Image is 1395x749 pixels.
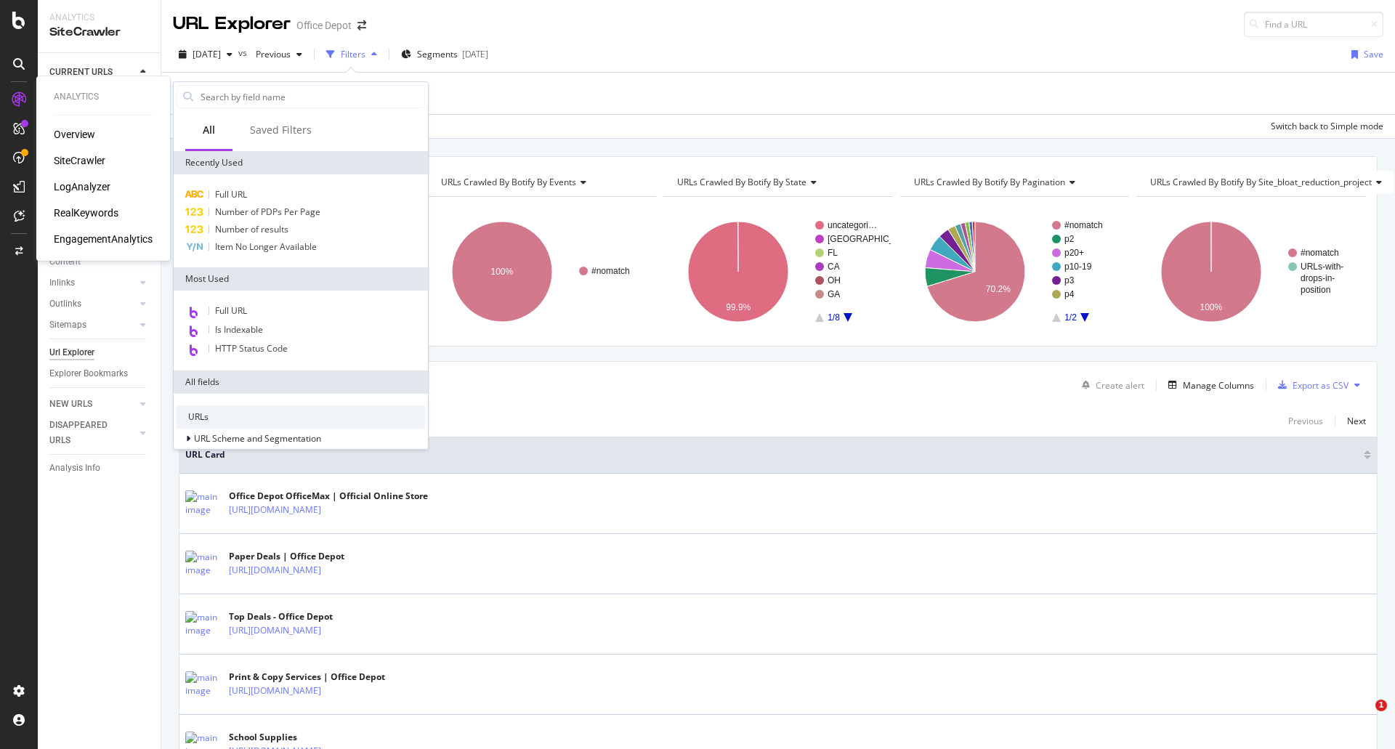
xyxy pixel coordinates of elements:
button: Create alert [1076,373,1144,397]
span: HTTP Status Code [215,342,288,355]
input: Find a URL [1244,12,1383,37]
svg: A chart. [1136,208,1364,335]
text: position [1301,285,1330,295]
div: Most Used [174,267,428,291]
div: Filters [341,48,365,60]
a: Content [49,254,150,270]
text: #nomatch [1301,248,1339,258]
div: Explorer Bookmarks [49,366,128,381]
a: Explorer Bookmarks [49,366,150,381]
button: Save [1346,43,1383,66]
a: [URL][DOMAIN_NAME] [229,503,321,517]
div: All [203,123,215,137]
div: URL Explorer [173,12,291,36]
a: LogAnalyzer [54,179,110,194]
text: 1/2 [1064,312,1077,323]
div: Previous [1288,415,1323,427]
button: Next [1347,412,1366,429]
a: NEW URLS [49,397,136,412]
div: All fields [174,371,428,394]
a: Overview [54,127,95,142]
span: URL Card [185,448,1360,461]
a: Sitemaps [49,317,136,333]
text: 70.2% [986,284,1011,294]
div: Analytics [54,91,153,103]
a: [URL][DOMAIN_NAME] [229,623,321,638]
h4: URLs Crawled By Botify By state [674,171,880,194]
h4: URLs Crawled By Botify By site_bloat_reduction_project [1147,171,1394,194]
svg: A chart. [663,208,891,335]
button: [DATE] [173,43,238,66]
a: RealKeywords [54,206,118,220]
a: Url Explorer [49,345,150,360]
a: DISAPPEARED URLS [49,418,136,448]
text: p2 [1064,234,1075,244]
span: URLs Crawled By Botify By pagination [914,176,1065,188]
text: p3 [1064,275,1075,286]
a: [URL][DOMAIN_NAME] [229,563,321,578]
text: OH [828,275,841,286]
img: main image [185,611,222,637]
text: FL [828,248,838,258]
text: 1/8 [828,312,840,323]
a: CURRENT URLS [49,65,136,80]
span: URLs Crawled By Botify By events [441,176,576,188]
div: Create alert [1096,379,1144,392]
text: URLs-with- [1301,262,1343,272]
div: URLs [177,405,425,429]
span: URLs Crawled By Botify By site_bloat_reduction_project [1150,176,1372,188]
text: drops-in- [1301,273,1335,283]
a: EngagementAnalytics [54,232,153,246]
div: arrow-right-arrow-left [357,20,366,31]
div: Manage Columns [1183,379,1254,392]
div: SiteCrawler [49,24,149,41]
div: Analysis Info [49,461,100,476]
text: p10-19 [1064,262,1092,272]
svg: A chart. [427,208,655,335]
span: Item No Longer Available [215,240,317,253]
div: Outlinks [49,296,81,312]
span: 1 [1375,700,1387,711]
text: p20+ [1064,248,1084,258]
div: Export as CSV [1293,379,1348,392]
div: NEW URLS [49,397,92,412]
button: Switch back to Simple mode [1265,115,1383,138]
span: Number of results [215,223,288,235]
div: Save [1364,48,1383,60]
a: Analysis Info [49,461,150,476]
img: main image [185,551,222,577]
button: Export as CSV [1272,373,1348,397]
a: [URL][DOMAIN_NAME] [229,684,321,698]
div: School Supplies [229,731,384,744]
span: Full URL [215,188,247,201]
span: Segments [417,48,458,60]
img: main image [185,490,222,517]
text: #nomatch [591,266,630,276]
a: Inlinks [49,275,136,291]
div: Print & Copy Services | Office Depot [229,671,385,684]
div: Content [49,254,81,270]
a: SiteCrawler [54,153,105,168]
div: Sitemaps [49,317,86,333]
svg: A chart. [900,208,1128,335]
button: Manage Columns [1162,376,1254,394]
span: Number of PDPs Per Page [215,206,320,218]
span: Previous [250,48,291,60]
h4: URLs Crawled By Botify By events [438,171,644,194]
text: 99.9% [726,302,751,312]
div: Top Deals - Office Depot [229,610,384,623]
span: URLs Crawled By Botify By state [677,176,806,188]
span: 2025 Sep. 27th [193,48,221,60]
div: Inlinks [49,275,75,291]
iframe: Intercom live chat [1346,700,1380,734]
span: vs [238,46,250,59]
text: GA [828,289,840,299]
div: Saved Filters [250,123,312,137]
button: Previous [250,43,308,66]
